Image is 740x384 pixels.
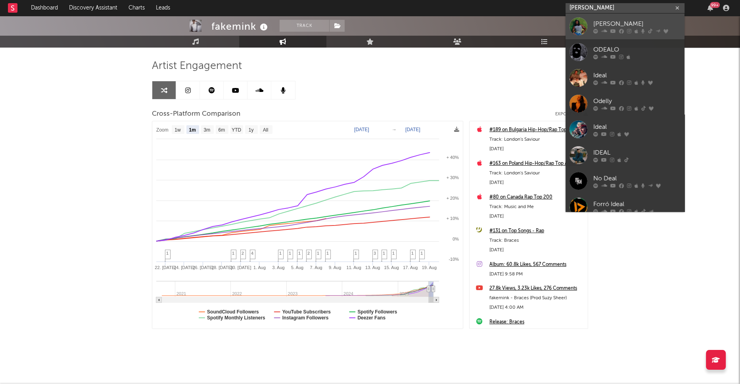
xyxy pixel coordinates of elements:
[593,174,681,183] div: No Deal
[566,13,684,39] a: [PERSON_NAME]
[189,127,196,133] text: 1m
[566,3,684,13] input: Search for artists
[280,20,329,32] button: Track
[272,265,284,270] text: 3. Aug
[489,159,584,168] a: #163 on Poland Hip-Hop/Rap Top Albums
[317,251,319,256] span: 1
[593,199,681,209] div: Forró Ideal
[211,20,270,33] div: fakemink
[489,202,584,212] div: Track: Music and Me
[489,317,584,327] a: Release: Braces
[710,2,720,8] div: 99 +
[489,245,584,255] div: [DATE]
[152,109,240,119] span: Cross-Platform Comparison
[282,309,331,315] text: YouTube Subscribers
[392,127,397,132] text: →
[251,251,253,256] span: 4
[174,127,181,133] text: 1w
[447,216,459,221] text: + 10%
[593,45,681,54] div: ODEALO
[489,168,584,178] div: Track: London's Saviour
[593,19,681,29] div: [PERSON_NAME]
[230,265,251,270] text: 30. [DATE]
[489,144,584,154] div: [DATE]
[310,265,322,270] text: 7. Aug
[263,127,268,133] text: All
[420,251,423,256] span: 1
[593,148,681,157] div: IDEAL
[207,309,259,315] text: SoundCloud Followers
[489,135,584,144] div: Track: London's Saviour
[489,269,584,279] div: [DATE] 9:58 PM
[192,265,213,270] text: 26. [DATE]
[329,265,341,270] text: 9. Aug
[384,265,399,270] text: 15. Aug
[298,251,301,256] span: 1
[566,65,684,91] a: Ideal
[411,251,414,256] span: 1
[593,96,681,106] div: Odelly
[489,178,584,187] div: [DATE]
[707,5,713,11] button: 99+
[447,175,459,180] text: + 30%
[489,125,584,135] a: #189 on Bulgaria Hip-Hop/Rap Top Albums
[392,251,395,256] span: 1
[232,251,234,256] span: 1
[489,226,584,236] a: #131 on Top Songs - Rap
[218,127,225,133] text: 6m
[282,315,329,321] text: Instagram Followers
[207,315,265,321] text: Spotify Monthly Listeners
[307,251,310,256] span: 2
[489,193,584,202] a: #80 on Canada Rap Top 200
[566,168,684,194] a: No Deal
[489,284,584,293] a: 27.8k Views, 3.23k Likes, 276 Comments
[566,142,684,168] a: IDEAL
[489,327,584,336] div: [DATE] 1:00 AM
[156,127,169,133] text: Zoom
[566,194,684,220] a: Forró Ideal
[155,265,176,270] text: 22. [DATE]
[489,212,584,221] div: [DATE]
[566,91,684,117] a: Odelly
[489,303,584,312] div: [DATE] 4:00 AM
[566,117,684,142] a: Ideal
[291,265,303,270] text: 5. Aug
[383,251,385,256] span: 1
[452,237,459,241] text: 0%
[489,236,584,245] div: Track: Braces
[289,251,291,256] span: 1
[447,196,459,201] text: + 20%
[203,127,210,133] text: 3m
[422,265,437,270] text: 19. Aug
[232,127,241,133] text: YTD
[357,309,397,315] text: Spotify Followers
[253,265,266,270] text: 1. Aug
[447,155,459,160] text: + 40%
[593,122,681,132] div: Ideal
[357,315,385,321] text: Deezer Fans
[166,251,169,256] span: 1
[374,251,376,256] span: 3
[346,265,361,270] text: 11. Aug
[152,61,242,71] span: Artist Engagement
[354,127,369,132] text: [DATE]
[249,127,254,133] text: 1y
[566,39,684,65] a: ODEALO
[489,260,584,269] a: Album: 60.8k Likes, 567 Comments
[174,265,195,270] text: 24. [DATE]
[211,265,232,270] text: 28. [DATE]
[365,265,380,270] text: 13. Aug
[355,251,357,256] span: 1
[242,251,244,256] span: 2
[326,251,329,256] span: 1
[405,127,420,132] text: [DATE]
[449,257,459,262] text: -10%
[403,265,418,270] text: 17. Aug
[593,71,681,80] div: Ideal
